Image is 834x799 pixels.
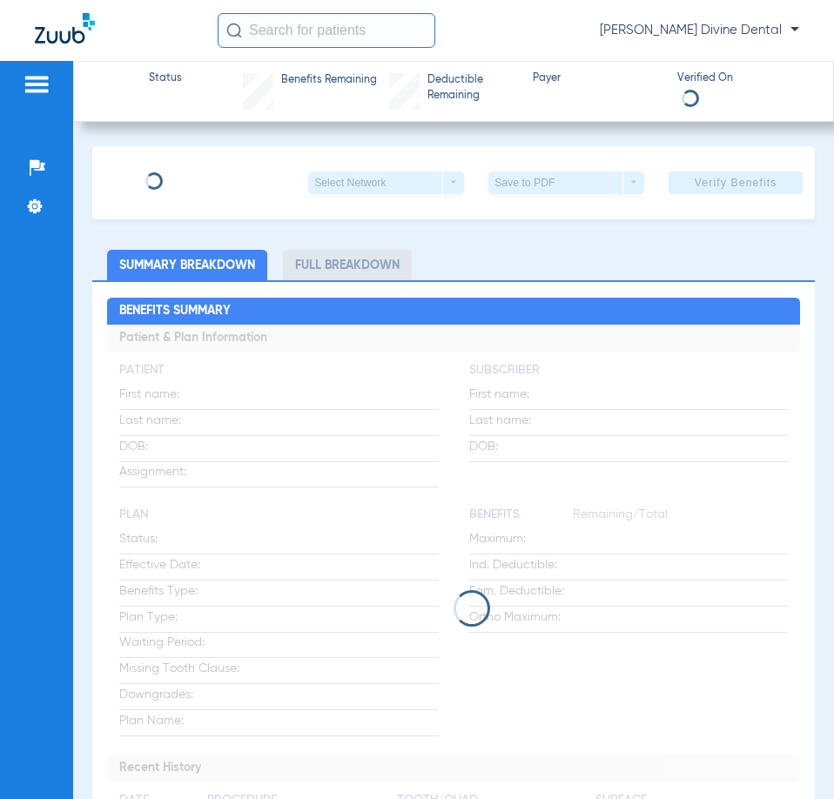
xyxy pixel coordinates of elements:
img: Zuub Logo [35,13,95,44]
img: hamburger-icon [23,74,50,95]
h2: Benefits Summary [107,298,799,326]
span: Status [149,71,182,87]
span: Deductible Remaining [427,73,518,104]
span: Payer [533,71,662,87]
li: Full Breakdown [283,250,412,280]
span: Verified On [677,71,806,87]
img: Search Icon [226,23,242,38]
span: [PERSON_NAME] Divine Dental [600,22,799,39]
input: Search for patients [218,13,435,48]
li: Summary Breakdown [107,250,267,280]
span: Benefits Remaining [281,73,377,89]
